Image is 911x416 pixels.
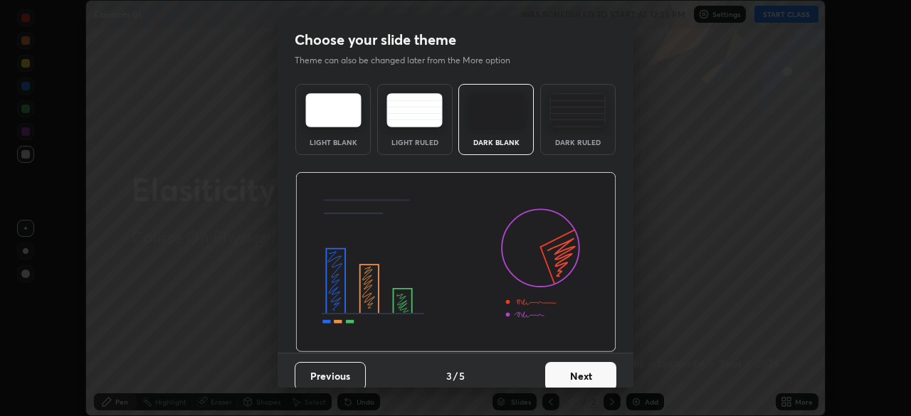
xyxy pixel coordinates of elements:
button: Next [545,362,616,390]
div: Light Ruled [386,139,443,146]
h4: 3 [446,368,452,383]
img: darkRuledTheme.de295e13.svg [549,93,606,127]
button: Previous [295,362,366,390]
div: Light Blank [305,139,362,146]
img: lightTheme.e5ed3b09.svg [305,93,362,127]
img: lightRuledTheme.5fabf969.svg [386,93,443,127]
p: Theme can also be changed later from the More option [295,54,525,67]
h4: 5 [459,368,465,383]
h2: Choose your slide theme [295,31,456,49]
img: darkTheme.f0cc69e5.svg [468,93,525,127]
div: Dark Blank [468,139,525,146]
img: darkThemeBanner.d06ce4a2.svg [295,172,616,353]
h4: / [453,368,458,383]
div: Dark Ruled [549,139,606,146]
